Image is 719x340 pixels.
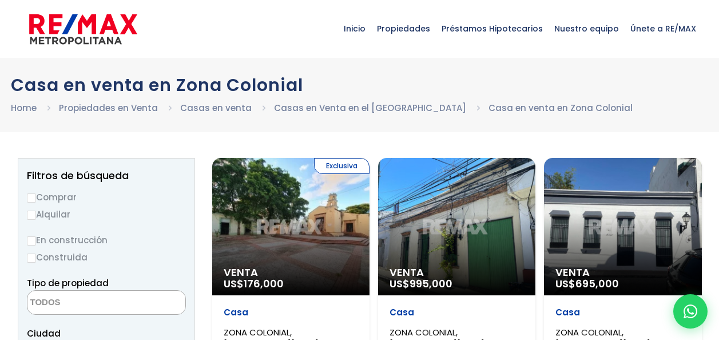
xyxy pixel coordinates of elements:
[549,11,625,46] span: Nuestro equipo
[59,102,158,114] a: Propiedades en Venta
[224,276,284,291] span: US$
[27,250,186,264] label: Construida
[488,101,633,115] li: Casa en venta en Zona Colonial
[180,102,252,114] a: Casas en venta
[29,12,137,46] img: remax-metropolitana-logo
[224,267,358,278] span: Venta
[575,276,619,291] span: 695,000
[27,207,186,222] label: Alquilar
[27,327,61,339] span: Ciudad
[390,307,524,318] p: Casa
[27,291,138,315] textarea: Search
[27,236,36,246] input: En construcción
[390,267,524,278] span: Venta
[27,233,186,247] label: En construcción
[11,102,37,114] a: Home
[436,11,549,46] span: Préstamos Hipotecarios
[27,170,186,181] h2: Filtros de búsqueda
[27,277,109,289] span: Tipo de propiedad
[338,11,371,46] span: Inicio
[27,193,36,203] input: Comprar
[625,11,702,46] span: Únete a RE/MAX
[555,307,690,318] p: Casa
[371,11,436,46] span: Propiedades
[27,190,186,204] label: Comprar
[314,158,370,174] span: Exclusiva
[11,75,709,95] h1: Casa en venta en Zona Colonial
[555,267,690,278] span: Venta
[410,276,452,291] span: 995,000
[224,307,358,318] p: Casa
[27,254,36,263] input: Construida
[274,102,466,114] a: Casas en Venta en el [GEOGRAPHIC_DATA]
[27,211,36,220] input: Alquilar
[555,276,619,291] span: US$
[244,276,284,291] span: 176,000
[390,276,452,291] span: US$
